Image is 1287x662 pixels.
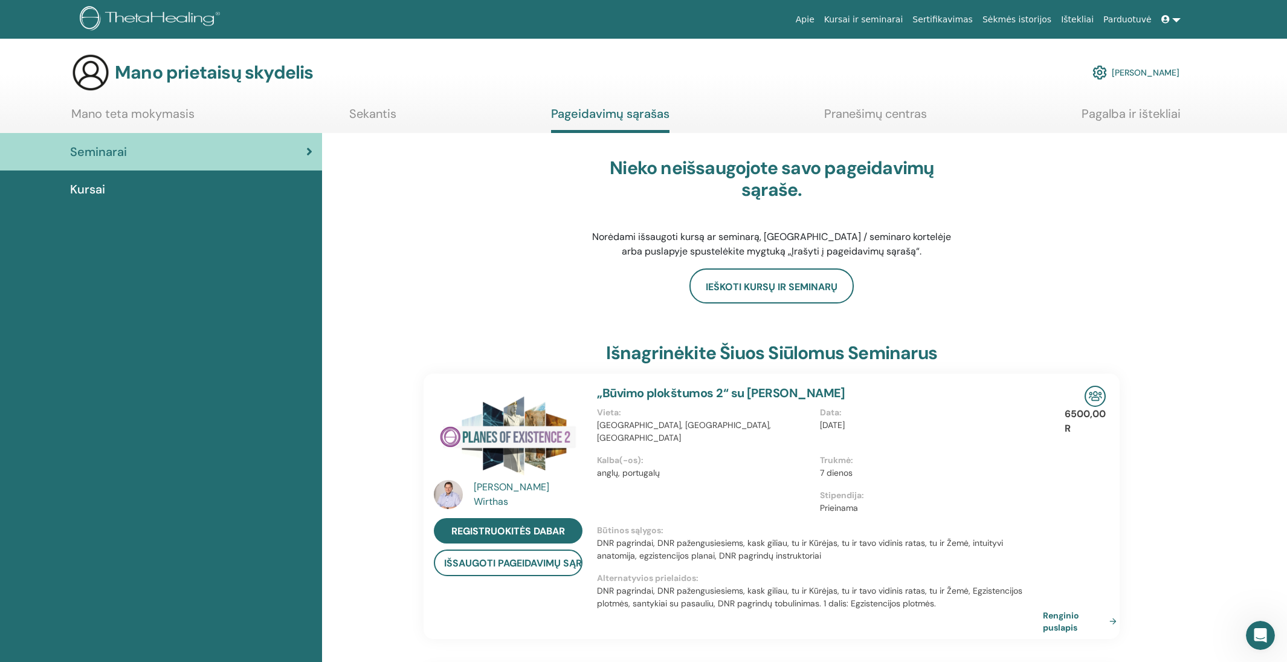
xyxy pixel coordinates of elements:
[115,60,314,84] font: Mano prietaisų skydelis
[820,407,839,418] font: Data
[451,525,565,537] font: Registruokitės dabar
[474,481,549,493] font: [PERSON_NAME]
[349,106,396,130] a: Sekantis
[819,8,908,31] a: Kursai ir seminarai
[597,385,845,401] a: „Būvimo plokštumos 2“ su [PERSON_NAME]
[839,407,842,418] font: :
[1065,407,1106,435] font: 6500,00 R
[820,490,862,501] font: Stipendija
[978,8,1056,31] a: Sėkmės istorijos
[610,156,934,201] font: Nieko neišsaugojote savo pageidavimų sąraše.
[908,8,978,31] a: Sertifikavimas
[597,525,661,536] font: Būtinos sąlygos
[1056,8,1098,31] a: Ištekliai
[796,15,814,24] font: Apie
[1085,386,1106,407] img: Seminaras gyvai
[1043,609,1121,633] a: Renginio puslapis
[1092,59,1179,86] a: [PERSON_NAME]
[597,585,1022,609] font: DNR pagrindai, DNR pažengusiesiems, kask giliau, tu ir Kūrėjas, tu ir tavo vidinis ratas, tu ir Ž...
[1043,611,1079,633] font: Renginio puslapis
[641,455,643,466] font: :
[597,537,1003,561] font: DNR pagrindai, DNR pažengusiesiems, kask giliau, tu ir Kūrėjas, tu ir tavo vidinis ratas, tu ir Ž...
[706,281,837,293] font: ieškoti kursų ir seminarų
[862,490,864,501] font: :
[824,106,927,130] a: Pranešimų centras
[551,106,669,122] font: Pageidavimų sąrašas
[689,268,854,303] a: ieškoti kursų ir seminarų
[434,518,582,544] a: Registruokitės dabar
[474,495,508,508] font: Wirthas
[71,53,110,92] img: generic-user-icon.jpg
[597,407,619,418] font: Vieta
[982,15,1051,24] font: Sėkmės istorijos
[1082,106,1181,122] font: Pagalba ir ištekliai
[551,106,669,133] a: Pageidavimų sąrašas
[696,573,698,583] font: :
[434,480,463,509] img: default.jpg
[474,480,585,509] a: [PERSON_NAME] Wirthas
[71,106,195,130] a: Mano teta mokymasis
[444,557,600,570] font: išsaugoti pageidavimų sąraše
[606,341,937,365] font: išnagrinėkite šiuos siūlomus seminarus
[597,573,696,583] font: Alternatyvios prielaidos
[597,455,641,466] font: Kalba(-os)
[1061,15,1094,24] font: Ištekliai
[70,181,105,197] font: Kursai
[1112,68,1179,79] font: [PERSON_NAME]
[1098,8,1156,31] a: Parduotuvė
[791,8,819,31] a: Apie
[597,467,660,478] font: anglų, portugalų
[820,455,851,466] font: Trukmė
[592,230,951,258] font: Norėdami išsaugoti kursą ar seminarą, [GEOGRAPHIC_DATA] / seminaro kortelėje arba puslapyje spust...
[71,106,195,122] font: Mano teta mokymasis
[661,525,663,536] font: :
[70,144,127,160] font: Seminarai
[820,420,845,430] font: [DATE]
[619,407,621,418] font: :
[851,455,853,466] font: :
[820,502,858,513] font: Prieinama
[349,106,396,122] font: Sekantis
[1246,621,1275,650] iframe: Tiesioginis pokalbis domofonu
[824,15,903,24] font: Kursai ir seminarai
[912,15,973,24] font: Sertifikavimas
[1082,106,1181,130] a: Pagalba ir ištekliai
[824,106,927,122] font: Pranešimų centras
[1092,62,1107,83] img: cog.svg
[820,467,853,478] font: 7 dienos
[80,6,224,33] img: logo.png
[1103,15,1152,24] font: Parduotuvė
[597,420,771,443] font: [GEOGRAPHIC_DATA], [GEOGRAPHIC_DATA], [GEOGRAPHIC_DATA]
[434,550,582,576] button: išsaugoti pageidavimų sąraše
[434,386,582,483] img: Egzistencijos plokštumos 2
